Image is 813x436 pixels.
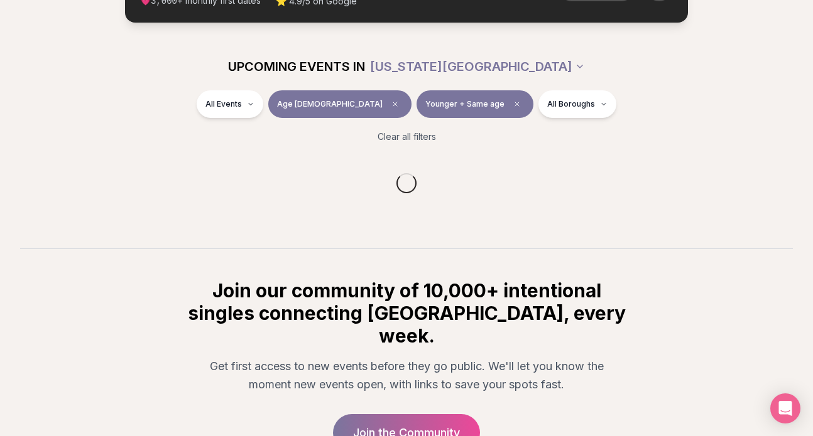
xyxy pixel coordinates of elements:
[205,99,242,109] span: All Events
[268,90,412,118] button: Age [DEMOGRAPHIC_DATA]Clear age
[510,97,525,112] span: Clear preference
[417,90,533,118] button: Younger + Same ageClear preference
[388,97,403,112] span: Clear age
[195,357,618,394] p: Get first access to new events before they go public. We'll let you know the moment new events op...
[547,99,595,109] span: All Boroughs
[185,279,628,347] h2: Join our community of 10,000+ intentional singles connecting [GEOGRAPHIC_DATA], every week.
[370,53,585,80] button: [US_STATE][GEOGRAPHIC_DATA]
[277,99,383,109] span: Age [DEMOGRAPHIC_DATA]
[197,90,263,118] button: All Events
[425,99,505,109] span: Younger + Same age
[770,393,800,423] div: Open Intercom Messenger
[370,123,444,151] button: Clear all filters
[228,58,365,75] span: UPCOMING EVENTS IN
[538,90,616,118] button: All Boroughs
